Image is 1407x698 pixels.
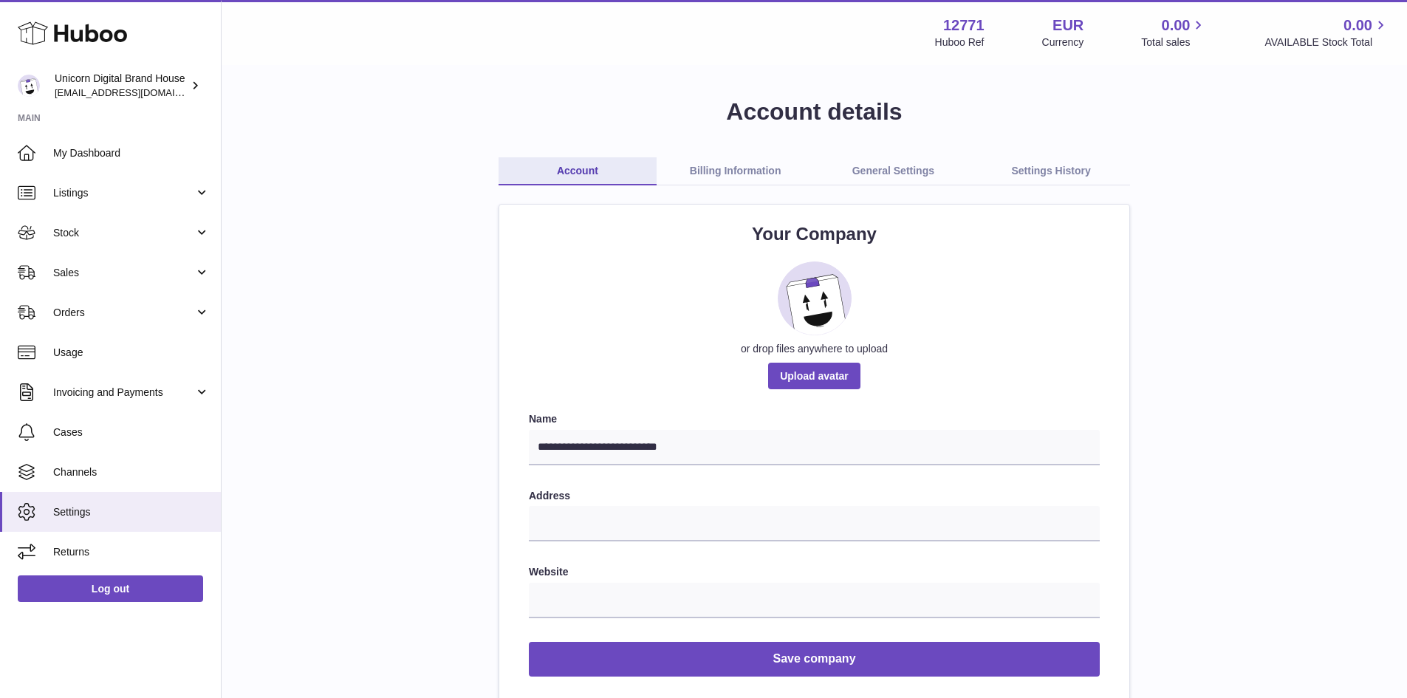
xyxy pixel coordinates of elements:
span: Usage [53,346,210,360]
span: Sales [53,266,194,280]
span: Total sales [1141,35,1207,49]
span: 0.00 [1162,16,1191,35]
span: Listings [53,186,194,200]
a: Settings History [972,157,1130,185]
a: General Settings [815,157,973,185]
span: Upload avatar [768,363,860,389]
span: 0.00 [1343,16,1372,35]
span: Returns [53,545,210,559]
label: Website [529,565,1100,579]
a: Billing Information [657,157,815,185]
strong: 12771 [943,16,985,35]
a: 0.00 AVAILABLE Stock Total [1264,16,1389,49]
a: 0.00 Total sales [1141,16,1207,49]
h1: Account details [245,96,1383,128]
span: Channels [53,465,210,479]
label: Name [529,412,1100,426]
h2: Your Company [529,222,1100,246]
span: [EMAIL_ADDRESS][DOMAIN_NAME] [55,86,217,98]
a: Log out [18,575,203,602]
div: or drop files anywhere to upload [529,342,1100,356]
span: Cases [53,425,210,439]
label: Address [529,489,1100,503]
div: Huboo Ref [935,35,985,49]
strong: EUR [1052,16,1084,35]
a: Account [499,157,657,185]
span: Invoicing and Payments [53,386,194,400]
span: Orders [53,306,194,320]
div: Currency [1042,35,1084,49]
span: My Dashboard [53,146,210,160]
button: Save company [529,642,1100,677]
img: placeholder_image.svg [778,261,852,335]
span: Stock [53,226,194,240]
div: Unicorn Digital Brand House [55,72,188,100]
img: internalAdmin-12771@internal.huboo.com [18,75,40,97]
span: Settings [53,505,210,519]
span: AVAILABLE Stock Total [1264,35,1389,49]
